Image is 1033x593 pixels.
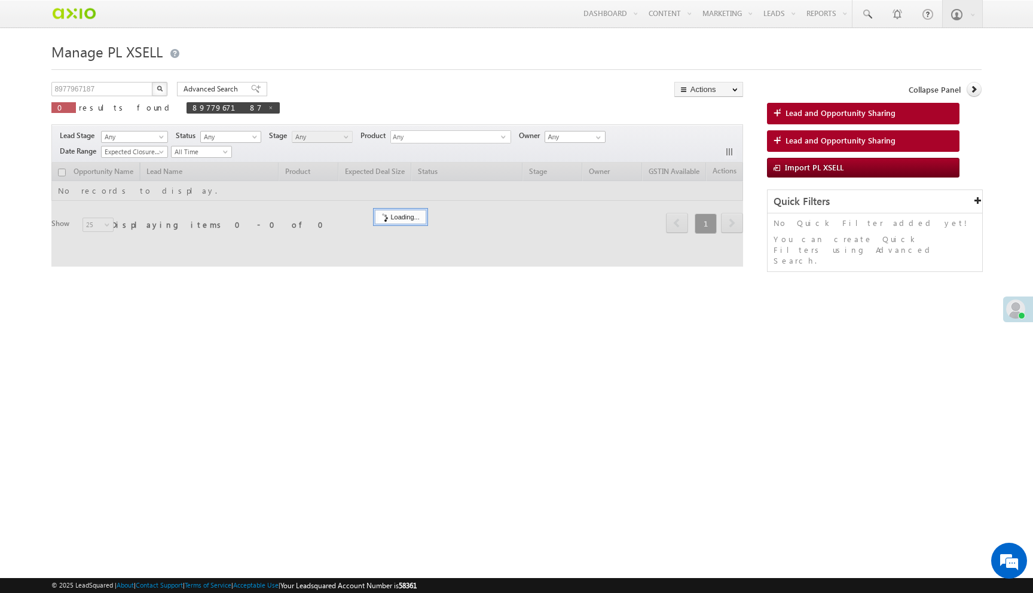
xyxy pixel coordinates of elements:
span: 58361 [399,581,417,590]
button: Actions [674,82,743,97]
span: Any [102,132,164,142]
span: Stage [269,130,292,141]
span: Any [391,131,501,145]
span: Product [360,130,390,141]
a: All Time [171,146,232,158]
div: Loading... [375,210,426,224]
a: Any [200,131,261,143]
span: 0 [57,102,70,112]
span: Advanced Search [184,84,242,94]
a: Show All Items [589,132,604,143]
img: Search [157,85,163,91]
span: Lead and Opportunity Sharing [786,108,896,118]
span: results found [79,102,174,112]
img: Custom Logo [51,3,96,24]
span: Any [201,132,258,142]
a: Lead and Opportunity Sharing [767,130,959,152]
span: © 2025 LeadSquared | | | | | [51,580,417,591]
span: Any [292,132,349,142]
a: Terms of Service [185,581,231,589]
span: 8977967187 [192,102,262,112]
a: Contact Support [136,581,183,589]
a: About [117,581,134,589]
a: Expected Closure Date [101,146,168,158]
span: Collapse Panel [909,84,961,95]
span: Import PL XSELL [785,162,843,172]
a: Any [101,131,168,143]
span: Owner [519,130,545,141]
span: Status [176,130,200,141]
a: Lead and Opportunity Sharing [767,103,959,124]
div: Quick Filters [768,190,982,213]
span: All Time [172,146,228,157]
p: You can create Quick Filters using Advanced Search. [774,234,976,266]
span: Lead and Opportunity Sharing [786,135,896,146]
span: select [501,134,511,139]
span: Manage PL XSELL [51,42,163,61]
a: Acceptable Use [233,581,279,589]
a: Any [292,131,353,143]
span: Your Leadsquared Account Number is [280,581,417,590]
span: Lead Stage [60,130,99,141]
span: Expected Closure Date [102,146,164,157]
span: Date Range [60,146,101,157]
div: Any [390,130,511,143]
input: Type to Search [545,131,606,143]
p: No Quick Filter added yet! [774,218,976,228]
